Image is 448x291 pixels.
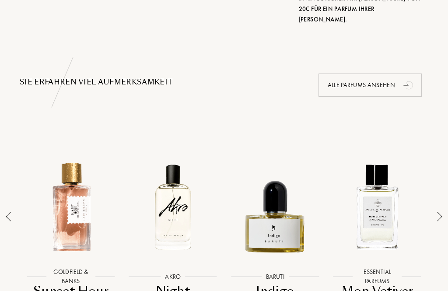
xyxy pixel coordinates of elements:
[20,77,428,88] div: SIE ERFAHREN VIEL AUFMERKSAMKEIT
[312,74,428,97] a: Alle Parfums ansehenanimation
[46,267,95,286] div: Goldfield & Banks
[6,212,11,221] img: arrow_thin_left.png
[437,212,442,221] img: arrow_thin.png
[262,272,289,281] div: Baruti
[400,76,418,94] div: animation
[353,267,402,286] div: Essential Parfums
[318,74,422,97] div: Alle Parfums ansehen
[161,272,185,281] div: Akro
